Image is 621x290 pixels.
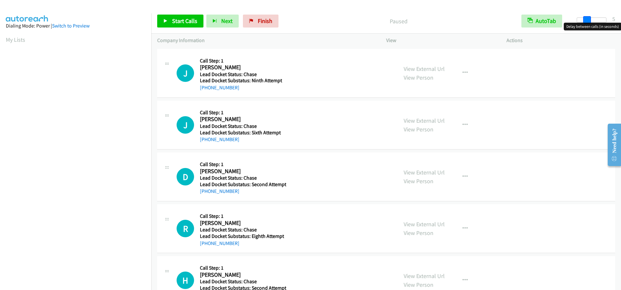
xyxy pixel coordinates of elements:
a: [PHONE_NUMBER] [200,84,239,91]
p: Paused [287,17,510,26]
h1: R [177,220,194,237]
h5: Call Step: 1 [200,265,286,271]
a: View External Url [404,272,445,280]
h5: Lead Docket Status: Chase [200,71,284,78]
div: The call is yet to be attempted [177,64,194,82]
h1: J [177,64,194,82]
a: View External Url [404,220,445,228]
h5: Lead Docket Substatus: Second Attempt [200,181,286,188]
div: Dialing Mode: Power | [6,22,146,30]
a: View External Url [404,169,445,176]
a: View Person [404,281,433,288]
h5: Call Step: 1 [200,109,284,116]
span: Finish [258,17,272,25]
h2: [PERSON_NAME] [200,64,284,71]
a: Finish [243,15,278,28]
h5: Lead Docket Status: Chase [200,278,286,285]
a: View External Url [404,65,445,72]
a: My Lists [6,36,25,43]
button: Next [206,15,239,28]
h5: Lead Docket Substatus: Sixth Attempt [200,129,284,136]
h5: Lead Docket Status: Chase [200,123,284,129]
button: AutoTab [521,15,562,28]
div: The call is yet to be attempted [177,220,194,237]
a: View Person [404,74,433,81]
div: The call is yet to be attempted [177,168,194,185]
h5: Lead Docket Status: Chase [200,227,284,233]
span: Start Calls [172,17,197,25]
p: View [386,37,495,44]
h5: Lead Docket Status: Chase [200,175,286,181]
h1: H [177,272,194,289]
a: [PHONE_NUMBER] [200,188,239,194]
h1: J [177,116,194,134]
h5: Call Step: 1 [200,58,284,64]
span: Next [221,17,233,25]
iframe: Resource Center [602,119,621,171]
h2: [PERSON_NAME] [200,271,284,279]
h5: Lead Docket Substatus: Ninth Attempt [200,77,284,84]
a: [PHONE_NUMBER] [200,136,239,142]
div: The call is yet to be attempted [177,116,194,134]
p: Actions [507,37,615,44]
a: Switch to Preview [52,23,90,29]
h1: D [177,168,194,185]
h2: [PERSON_NAME] [200,168,284,175]
h5: Call Step: 1 [200,161,286,168]
a: View Person [404,229,433,237]
a: View External Url [404,117,445,124]
a: View Person [404,126,433,133]
h5: Lead Docket Substatus: Eighth Attempt [200,233,284,240]
h2: [PERSON_NAME] [200,219,284,227]
h2: [PERSON_NAME] [200,116,284,123]
h5: Call Step: 1 [200,213,284,219]
a: [PHONE_NUMBER] [200,240,239,246]
p: Company Information [157,37,375,44]
div: 5 [612,15,615,23]
a: View Person [404,177,433,185]
a: Start Calls [157,15,203,28]
div: The call is yet to be attempted [177,272,194,289]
